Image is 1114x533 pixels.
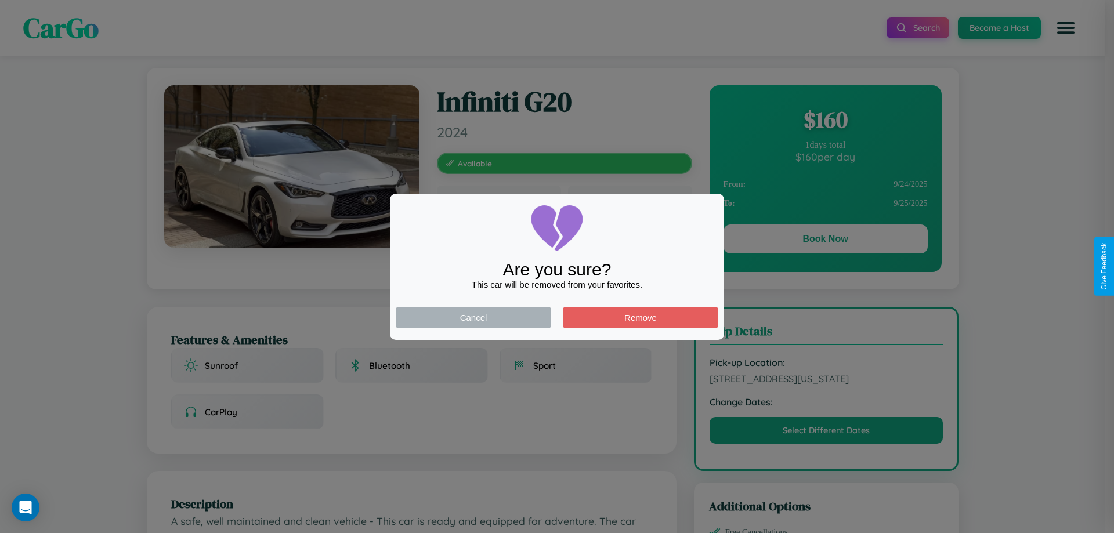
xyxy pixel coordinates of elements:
button: Cancel [396,307,551,328]
div: This car will be removed from your favorites. [396,280,718,289]
div: Give Feedback [1100,243,1108,290]
div: Open Intercom Messenger [12,494,39,521]
div: Are you sure? [396,260,718,280]
button: Remove [563,307,718,328]
img: broken-heart [528,200,586,258]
